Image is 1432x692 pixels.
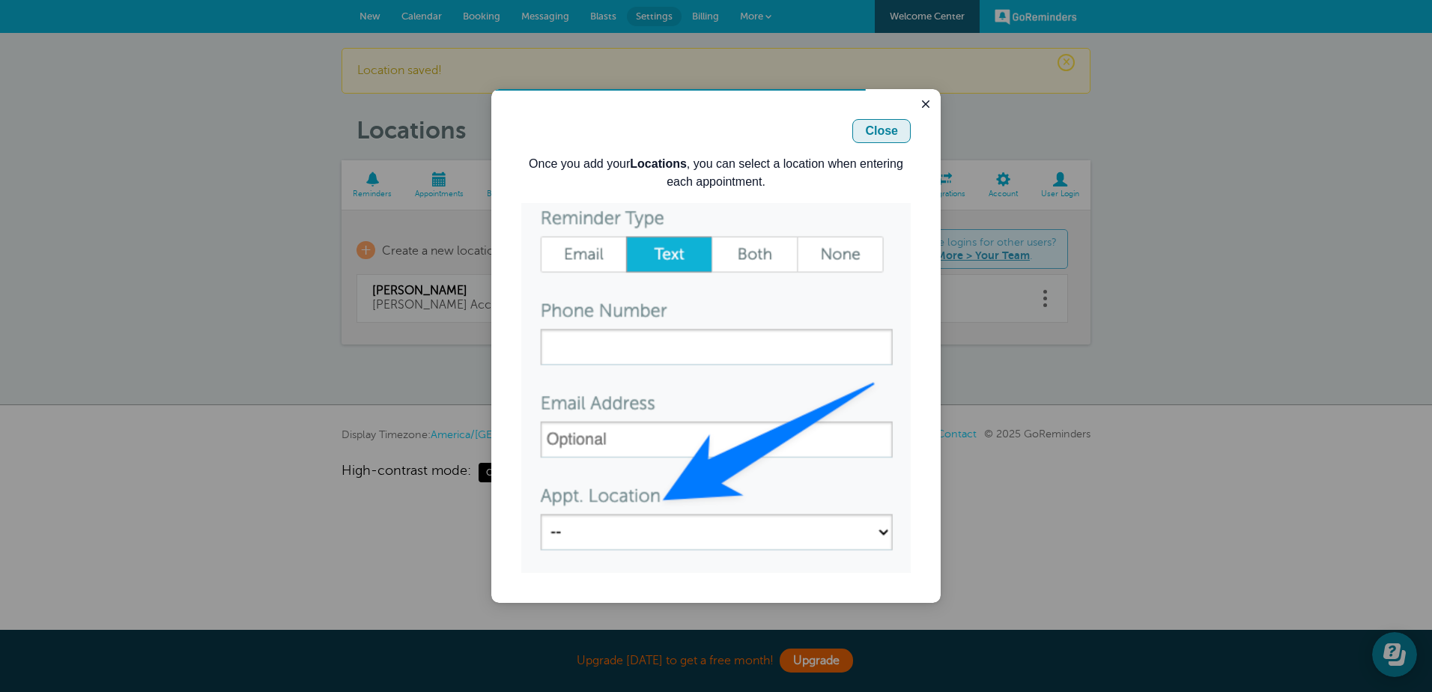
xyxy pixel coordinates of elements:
[491,89,941,603] iframe: modal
